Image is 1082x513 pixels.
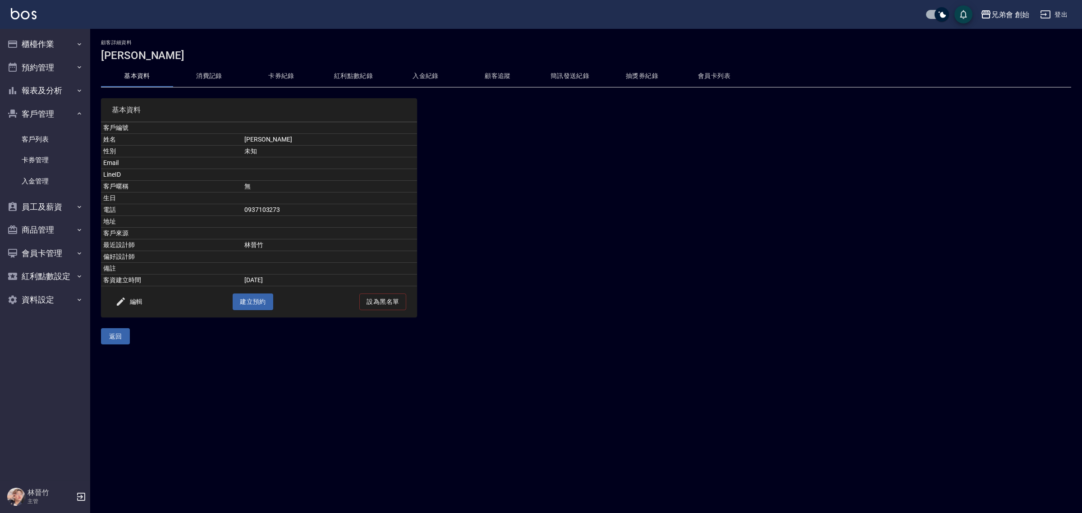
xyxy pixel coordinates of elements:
td: LineID [101,169,242,181]
button: 櫃檯作業 [4,32,87,56]
td: 客戶來源 [101,228,242,239]
button: 簡訊發送紀錄 [534,65,606,87]
td: 最近設計師 [101,239,242,251]
button: 預約管理 [4,56,87,79]
td: 客戶暱稱 [101,181,242,192]
td: 無 [242,181,417,192]
button: save [954,5,972,23]
button: 消費記錄 [173,65,245,87]
td: 地址 [101,216,242,228]
td: 備註 [101,263,242,275]
button: 員工及薪資 [4,195,87,219]
button: 返回 [101,328,130,345]
h3: [PERSON_NAME] [101,49,1071,62]
button: 資料設定 [4,288,87,311]
td: 生日 [101,192,242,204]
button: 基本資料 [101,65,173,87]
td: 林晉竹 [242,239,417,251]
td: 性別 [101,146,242,157]
a: 入金管理 [4,171,87,192]
button: 編輯 [112,293,147,310]
h5: 林晉竹 [28,488,73,497]
td: 偏好設計師 [101,251,242,263]
button: 設為黑名單 [359,293,406,310]
td: [PERSON_NAME] [242,134,417,146]
p: 主管 [28,497,73,505]
button: 建立預約 [233,293,273,310]
td: 0937103273 [242,204,417,216]
td: 客戶編號 [101,122,242,134]
div: 兄弟會 創始 [991,9,1029,20]
button: 卡券紀錄 [245,65,317,87]
button: 會員卡管理 [4,242,87,265]
td: Email [101,157,242,169]
td: 電話 [101,204,242,216]
button: 報表及分析 [4,79,87,102]
button: 顧客追蹤 [462,65,534,87]
td: 未知 [242,146,417,157]
button: 客戶管理 [4,102,87,126]
button: 商品管理 [4,218,87,242]
button: 會員卡列表 [678,65,750,87]
button: 紅利點數設定 [4,265,87,288]
h2: 顧客詳細資料 [101,40,1071,46]
img: Person [7,488,25,506]
td: [DATE] [242,275,417,286]
img: Logo [11,8,37,19]
a: 客戶列表 [4,129,87,150]
button: 抽獎券紀錄 [606,65,678,87]
button: 入金紀錄 [390,65,462,87]
span: 基本資料 [112,105,406,115]
button: 兄弟會 創始 [977,5,1033,24]
td: 客資建立時間 [101,275,242,286]
a: 卡券管理 [4,150,87,170]
button: 紅利點數紀錄 [317,65,390,87]
td: 姓名 [101,134,242,146]
button: 登出 [1036,6,1071,23]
